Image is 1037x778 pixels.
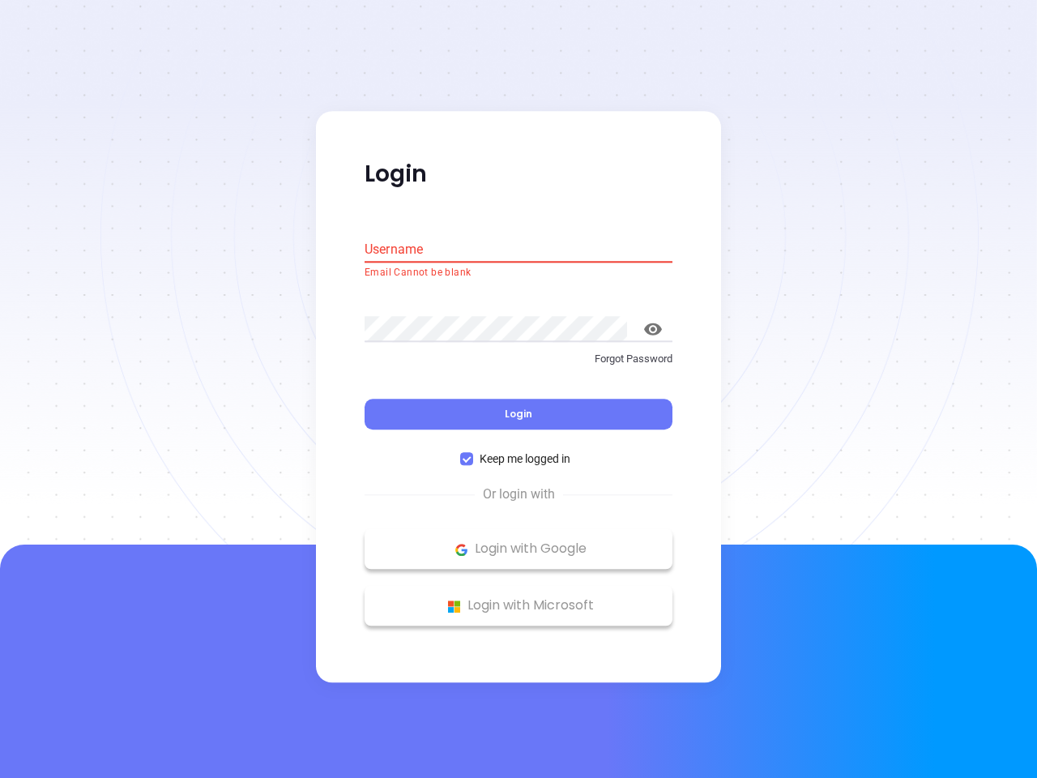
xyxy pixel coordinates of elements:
button: Microsoft Logo Login with Microsoft [365,586,672,626]
button: Login [365,400,672,430]
span: Keep me logged in [473,451,577,468]
p: Email Cannot be blank [365,265,672,281]
span: Or login with [475,485,563,505]
p: Forgot Password [365,351,672,367]
p: Login with Microsoft [373,594,664,618]
p: Login with Google [373,537,664,562]
p: Login [365,160,672,189]
img: Google Logo [451,540,472,560]
a: Forgot Password [365,351,672,380]
button: toggle password visibility [634,310,672,348]
button: Google Logo Login with Google [365,529,672,570]
img: Microsoft Logo [444,596,464,617]
span: Login [505,408,532,421]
